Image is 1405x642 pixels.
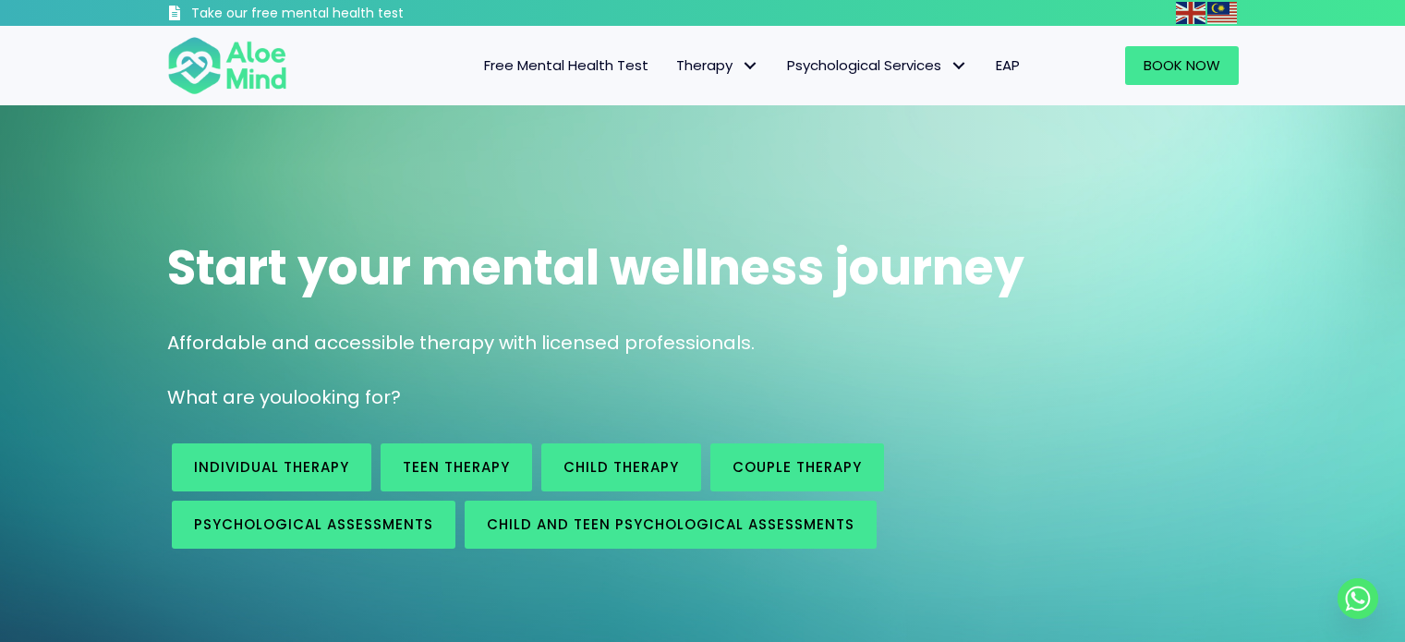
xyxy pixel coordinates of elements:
[1207,2,1239,23] a: Malay
[1207,2,1237,24] img: ms
[172,443,371,491] a: Individual therapy
[773,46,982,85] a: Psychological ServicesPsychological Services: submenu
[662,46,773,85] a: TherapyTherapy: submenu
[403,457,510,477] span: Teen Therapy
[1176,2,1207,23] a: English
[982,46,1034,85] a: EAP
[563,457,679,477] span: Child Therapy
[946,53,973,79] span: Psychological Services: submenu
[381,443,532,491] a: Teen Therapy
[1125,46,1239,85] a: Book Now
[733,457,862,477] span: Couple therapy
[996,55,1020,75] span: EAP
[167,234,1024,301] span: Start your mental wellness journey
[487,515,854,534] span: Child and Teen Psychological assessments
[167,35,287,96] img: Aloe mind Logo
[470,46,662,85] a: Free Mental Health Test
[541,443,701,491] a: Child Therapy
[167,384,293,410] span: What are you
[676,55,759,75] span: Therapy
[787,55,968,75] span: Psychological Services
[293,384,401,410] span: looking for?
[311,46,1034,85] nav: Menu
[172,501,455,549] a: Psychological assessments
[1338,578,1378,619] a: Whatsapp
[465,501,877,549] a: Child and Teen Psychological assessments
[737,53,764,79] span: Therapy: submenu
[191,5,503,23] h3: Take our free mental health test
[1176,2,1205,24] img: en
[710,443,884,491] a: Couple therapy
[1144,55,1220,75] span: Book Now
[194,515,433,534] span: Psychological assessments
[194,457,349,477] span: Individual therapy
[484,55,648,75] span: Free Mental Health Test
[167,5,503,26] a: Take our free mental health test
[167,330,1239,357] p: Affordable and accessible therapy with licensed professionals.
